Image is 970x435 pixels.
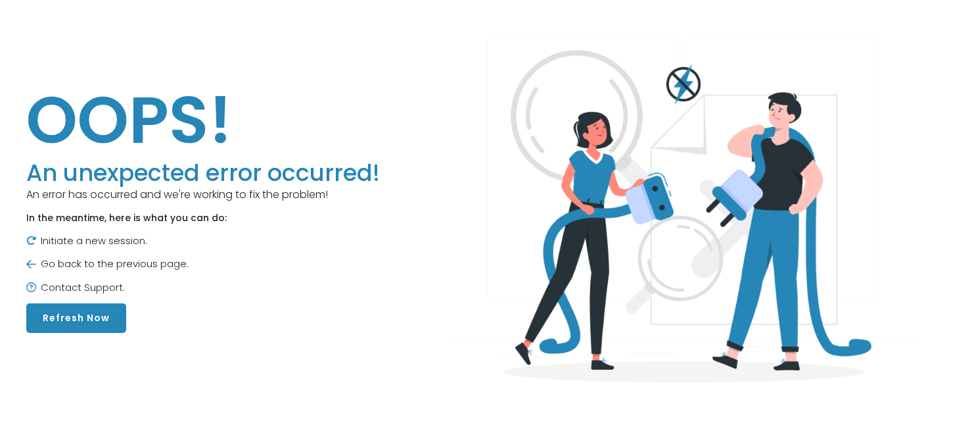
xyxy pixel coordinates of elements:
p: Initiate a new session. [26,234,380,249]
h1: OOPS! [26,80,380,159]
p: An error has occurred and we're working to fix the problem! [26,187,380,203]
h3: An unexpected error occurred! [26,159,380,187]
p: Go back to the previous page. [26,257,380,272]
button: Refresh Now [26,303,126,333]
p: In the meantime, here is what you can do: [26,211,380,225]
p: Contact Support. [26,280,380,295]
